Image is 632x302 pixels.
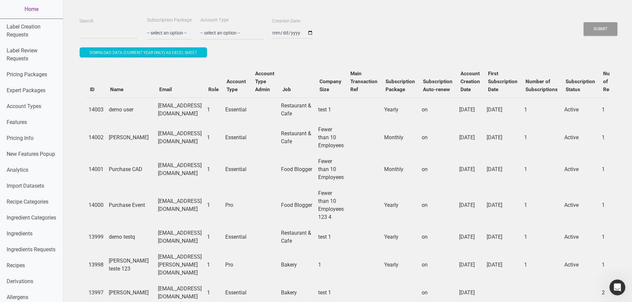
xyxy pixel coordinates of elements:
[278,97,316,122] td: Restaurant & Cafe
[603,71,622,92] b: Number of Recipes
[223,122,251,153] td: Essential
[419,225,456,249] td: on
[155,97,204,122] td: [EMAIL_ADDRESS][DOMAIN_NAME]
[200,17,229,24] label: Account Type
[484,97,522,122] td: [DATE]
[419,97,456,122] td: on
[566,79,595,92] b: Subscription Status
[484,122,522,153] td: [DATE]
[282,87,291,92] b: Job
[460,71,480,92] b: Account Creation Date
[609,279,625,295] iframe: Intercom live chat
[223,97,251,122] td: Essential
[255,71,274,92] b: Account Type Admin
[382,249,419,281] td: Yearly
[155,185,204,225] td: [EMAIL_ADDRESS][DOMAIN_NAME]
[106,225,155,249] td: demo testq
[204,249,223,281] td: 1
[419,153,456,185] td: on
[106,97,155,122] td: demo user
[456,97,484,122] td: [DATE]
[484,153,522,185] td: [DATE]
[419,185,456,225] td: on
[350,71,378,92] b: Main Transaction Ref
[278,225,316,249] td: Restaurant & Cafe
[155,249,204,281] td: [EMAIL_ADDRESS][PERSON_NAME][DOMAIN_NAME]
[562,153,599,185] td: Active
[106,185,155,225] td: Purchase Event
[599,153,626,185] td: 1
[316,249,346,281] td: 1
[155,225,204,249] td: [EMAIL_ADDRESS][DOMAIN_NAME]
[155,153,204,185] td: [EMAIL_ADDRESS][DOMAIN_NAME]
[526,79,558,92] b: Number of Subscriptions
[316,97,346,122] td: test 1
[599,97,626,122] td: 1
[204,185,223,225] td: 1
[223,185,251,225] td: Pro
[456,249,484,281] td: [DATE]
[223,249,251,281] td: Pro
[86,249,106,281] td: 13998
[159,87,172,92] b: Email
[278,153,316,185] td: Food Blogger
[110,87,123,92] b: Name
[522,225,562,249] td: 1
[272,18,300,25] label: Creation Date
[599,249,626,281] td: 1
[278,185,316,225] td: Food Blogger
[382,97,419,122] td: Yearly
[419,249,456,281] td: on
[484,185,522,225] td: [DATE]
[106,249,155,281] td: [PERSON_NAME] teste 123
[204,97,223,122] td: 1
[223,153,251,185] td: Essential
[562,97,599,122] td: Active
[80,47,207,57] button: Download data (current year only) as excel sheet
[147,17,192,24] label: Subscription Package
[155,122,204,153] td: [EMAIL_ADDRESS][DOMAIN_NAME]
[204,225,223,249] td: 1
[522,122,562,153] td: 1
[456,185,484,225] td: [DATE]
[599,122,626,153] td: 1
[484,225,522,249] td: [DATE]
[419,122,456,153] td: on
[562,225,599,249] td: Active
[208,87,219,92] b: Role
[522,153,562,185] td: 1
[522,249,562,281] td: 1
[278,249,316,281] td: Bakery
[86,153,106,185] td: 14001
[562,185,599,225] td: Active
[423,79,453,92] b: Subscription Auto-renew
[86,97,106,122] td: 14003
[316,225,346,249] td: test 1
[456,153,484,185] td: [DATE]
[278,122,316,153] td: Restaurant & Cafe
[86,185,106,225] td: 14000
[382,225,419,249] td: Yearly
[382,153,419,185] td: Monthly
[562,122,599,153] td: Active
[382,122,419,153] td: Monthly
[106,122,155,153] td: [PERSON_NAME]
[316,122,346,153] td: Fewer than 10 Employees
[488,71,518,92] b: First Subscription Date
[599,225,626,249] td: 1
[204,122,223,153] td: 1
[316,153,346,185] td: Fewer than 10 Employees
[522,185,562,225] td: 1
[86,122,106,153] td: 14002
[484,249,522,281] td: [DATE]
[90,50,197,55] span: Download data (current year only) as excel sheet
[106,153,155,185] td: Purchase CAD
[584,22,617,36] button: Submit
[319,79,341,92] b: Company Size
[386,79,415,92] b: Subscription Package
[456,225,484,249] td: [DATE]
[456,122,484,153] td: [DATE]
[382,185,419,225] td: Yearly
[562,249,599,281] td: Active
[86,225,106,249] td: 13999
